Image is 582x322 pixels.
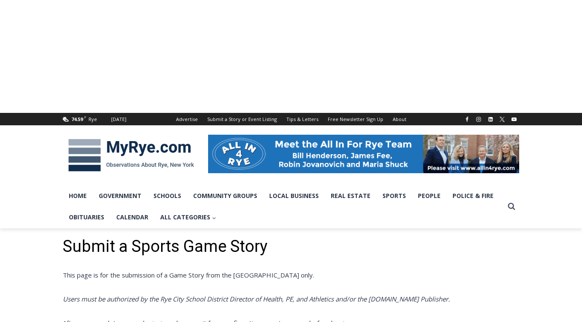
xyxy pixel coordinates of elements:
button: View Search Form [504,199,519,214]
a: Real Estate [325,185,376,207]
img: MyRye.com [63,133,200,177]
a: Advertise [171,113,203,125]
a: Sports [376,185,412,207]
a: Free Newsletter Sign Up [323,113,388,125]
a: Facebook [462,114,472,124]
div: Rye [88,115,97,123]
a: Obituaries [63,207,110,228]
a: Tips & Letters [282,113,323,125]
img: All in for Rye [208,135,519,173]
span: F [84,115,86,119]
a: Submit a Story or Event Listing [203,113,282,125]
a: Police & Fire [447,185,500,207]
a: Calendar [110,207,154,228]
a: Community Groups [187,185,263,207]
a: Instagram [473,114,484,124]
nav: Primary Navigation [63,185,504,228]
a: Home [63,185,93,207]
a: Schools [147,185,187,207]
span: 74.59 [71,116,83,122]
a: About [388,113,411,125]
a: YouTube [509,114,519,124]
a: People [412,185,447,207]
a: Local Business [263,185,325,207]
a: Government [93,185,147,207]
a: X [497,114,507,124]
a: Linkedin [485,114,496,124]
h1: Submit a Sports Game Story [63,237,519,257]
p: This page is for the submission of a Game Story from the [GEOGRAPHIC_DATA] only. [63,270,519,280]
span: All Categories [160,213,216,222]
div: [DATE] [111,115,126,123]
i: Users must be authorized by the Rye City School District Director of Health, PE, and Athletics an... [63,295,450,303]
nav: Secondary Navigation [171,113,411,125]
a: All Categories [154,207,222,228]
